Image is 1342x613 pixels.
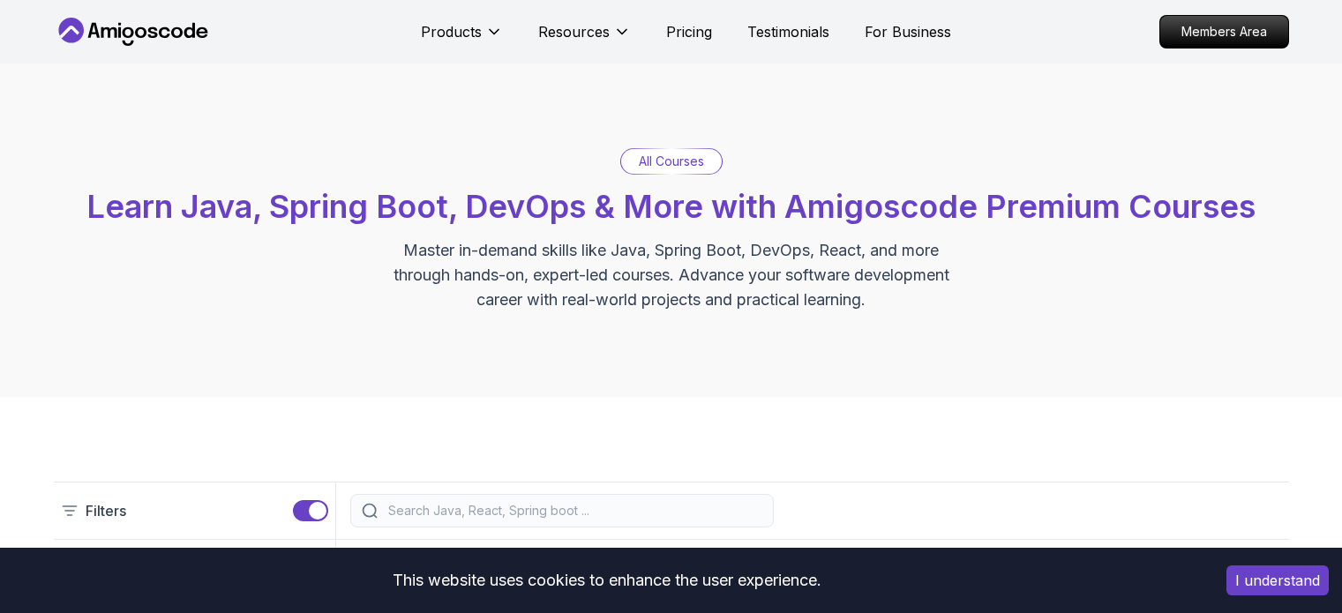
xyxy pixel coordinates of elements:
a: Members Area [1159,15,1289,49]
p: Master in-demand skills like Java, Spring Boot, DevOps, React, and more through hands-on, expert-... [375,238,968,312]
a: For Business [865,21,951,42]
div: This website uses cookies to enhance the user experience. [13,561,1200,600]
p: Members Area [1160,16,1288,48]
a: Testimonials [747,21,829,42]
input: Search Java, React, Spring boot ... [385,502,762,520]
button: Accept cookies [1226,565,1329,595]
p: Resources [538,21,610,42]
a: Pricing [666,21,712,42]
button: Resources [538,21,631,56]
span: Learn Java, Spring Boot, DevOps & More with Amigoscode Premium Courses [86,187,1256,226]
button: Products [421,21,503,56]
p: Products [421,21,482,42]
p: All Courses [639,153,704,170]
p: Filters [86,500,126,521]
